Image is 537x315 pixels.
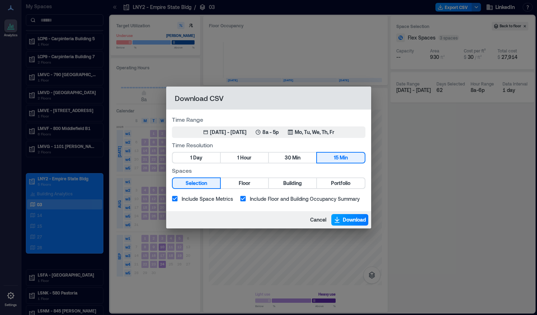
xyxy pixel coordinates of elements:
[190,153,192,162] span: 1
[310,216,326,223] span: Cancel
[343,216,366,223] span: Download
[292,153,300,162] span: Min
[331,214,368,226] button: Download
[210,129,247,136] div: [DATE] - [DATE]
[250,195,360,203] span: Include Floor and Building Occupancy Summary
[283,179,302,188] span: Building
[340,153,348,162] span: Min
[166,87,371,110] h2: Download CSV
[269,153,316,163] button: 30 Min
[173,178,220,188] button: Selection
[221,178,268,188] button: Floor
[269,178,316,188] button: Building
[186,179,207,188] span: Selection
[317,153,364,163] button: 15 Min
[262,129,279,136] p: 8a - 5p
[239,179,250,188] span: Floor
[285,153,291,162] span: 30
[237,153,239,162] span: 1
[173,153,220,163] button: 1 Day
[172,166,365,175] label: Spaces
[308,214,328,226] button: Cancel
[240,153,251,162] span: Hour
[317,178,364,188] button: Portfolio
[193,153,202,162] span: Day
[172,115,365,124] label: Time Range
[331,179,350,188] span: Portfolio
[172,126,365,138] button: [DATE] - [DATE]8a - 5pMo, Tu, We, Th, Fr
[172,141,365,149] label: Time Resolution
[334,153,338,162] span: 15
[182,195,233,203] span: Include Space Metrics
[295,129,334,136] p: Mo, Tu, We, Th, Fr
[221,153,268,163] button: 1 Hour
